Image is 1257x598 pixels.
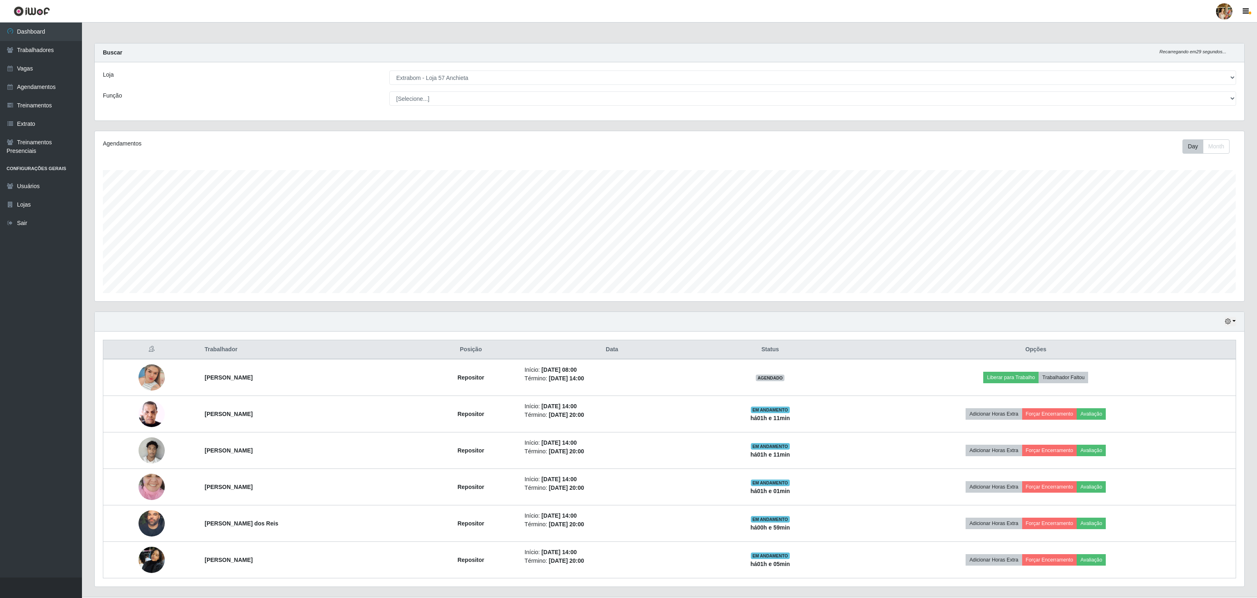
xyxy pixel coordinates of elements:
[756,375,784,381] span: AGENDADO
[751,407,790,413] span: EM ANDAMENTO
[1077,445,1106,456] button: Avaliação
[966,554,1022,566] button: Adicionar Horas Extra
[139,354,165,401] img: 1750879829184.jpeg
[457,520,484,527] strong: Repositor
[751,553,790,559] span: EM ANDAMENTO
[139,494,165,553] img: 1754277643344.jpeg
[1182,139,1203,154] button: Day
[1182,139,1230,154] div: First group
[750,415,790,421] strong: há 01 h e 11 min
[541,403,577,409] time: [DATE] 14:00
[525,548,700,557] li: Início:
[1159,49,1226,54] i: Recarregando em 29 segundos...
[525,374,700,383] li: Término:
[525,484,700,492] li: Término:
[457,484,484,490] strong: Repositor
[549,521,584,528] time: [DATE] 20:00
[139,464,165,510] img: 1753380554375.jpeg
[549,557,584,564] time: [DATE] 20:00
[205,484,252,490] strong: [PERSON_NAME]
[1022,408,1077,420] button: Forçar Encerramento
[103,49,122,56] strong: Buscar
[525,402,700,411] li: Início:
[541,439,577,446] time: [DATE] 14:00
[525,557,700,565] li: Término:
[750,561,790,567] strong: há 01 h e 05 min
[1182,139,1236,154] div: Toolbar with button groups
[1077,481,1106,493] button: Avaliação
[139,396,165,431] img: 1752502072081.jpeg
[525,366,700,374] li: Início:
[966,408,1022,420] button: Adicionar Horas Extra
[525,439,700,447] li: Início:
[422,340,520,359] th: Posição
[1077,408,1106,420] button: Avaliação
[525,475,700,484] li: Início:
[457,447,484,454] strong: Repositor
[14,6,50,16] img: CoreUI Logo
[549,448,584,455] time: [DATE] 20:00
[1022,554,1077,566] button: Forçar Encerramento
[1077,554,1106,566] button: Avaliação
[1039,372,1088,383] button: Trabalhador Faltou
[139,433,165,468] img: 1752582436297.jpeg
[549,412,584,418] time: [DATE] 20:00
[525,411,700,419] li: Término:
[541,476,577,482] time: [DATE] 14:00
[705,340,836,359] th: Status
[983,372,1039,383] button: Liberar para Trabalho
[205,520,278,527] strong: [PERSON_NAME] dos Reis
[1022,481,1077,493] button: Forçar Encerramento
[1203,139,1230,154] button: Month
[103,139,568,148] div: Agendamentos
[966,445,1022,456] button: Adicionar Horas Extra
[751,480,790,486] span: EM ANDAMENTO
[205,374,252,381] strong: [PERSON_NAME]
[200,340,422,359] th: Trabalhador
[541,512,577,519] time: [DATE] 14:00
[1022,445,1077,456] button: Forçar Encerramento
[836,340,1236,359] th: Opções
[750,524,790,531] strong: há 00 h e 59 min
[457,374,484,381] strong: Repositor
[1022,518,1077,529] button: Forçar Encerramento
[966,518,1022,529] button: Adicionar Horas Extra
[457,557,484,563] strong: Repositor
[541,366,577,373] time: [DATE] 08:00
[966,481,1022,493] button: Adicionar Horas Extra
[205,447,252,454] strong: [PERSON_NAME]
[525,520,700,529] li: Término:
[541,549,577,555] time: [DATE] 14:00
[750,488,790,494] strong: há 01 h e 01 min
[103,70,114,79] label: Loja
[750,451,790,458] strong: há 01 h e 11 min
[457,411,484,417] strong: Repositor
[525,447,700,456] li: Término:
[205,557,252,563] strong: [PERSON_NAME]
[751,516,790,523] span: EM ANDAMENTO
[751,443,790,450] span: EM ANDAMENTO
[520,340,705,359] th: Data
[1077,518,1106,529] button: Avaliação
[525,512,700,520] li: Início:
[549,484,584,491] time: [DATE] 20:00
[103,91,122,100] label: Função
[205,411,252,417] strong: [PERSON_NAME]
[549,375,584,382] time: [DATE] 14:00
[139,542,165,577] img: 1755522333541.jpeg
